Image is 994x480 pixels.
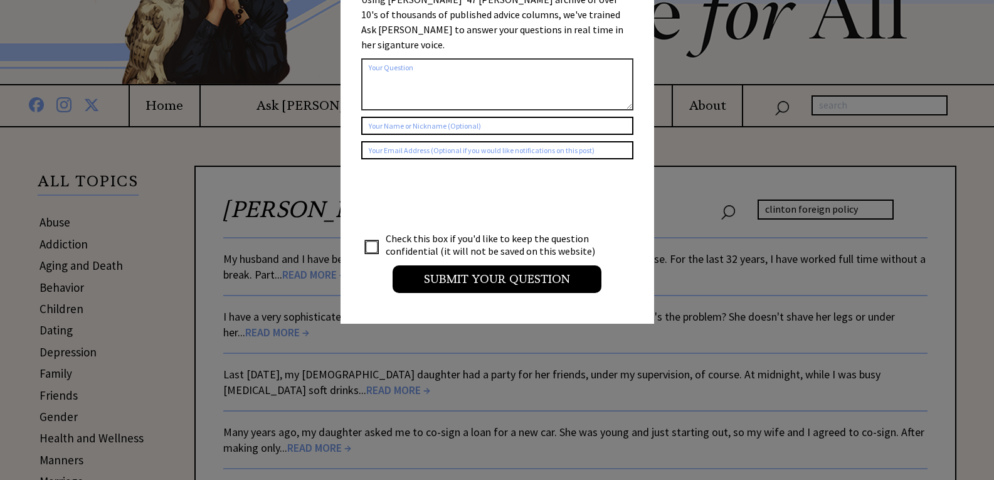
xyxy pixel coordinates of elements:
input: Your Name or Nickname (Optional) [361,117,633,135]
td: Check this box if you'd like to keep the question confidential (it will not be saved on this webs... [385,232,607,258]
iframe: reCAPTCHA [361,172,552,221]
input: Submit your Question [393,265,601,293]
input: Your Email Address (Optional if you would like notifications on this post) [361,141,633,159]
